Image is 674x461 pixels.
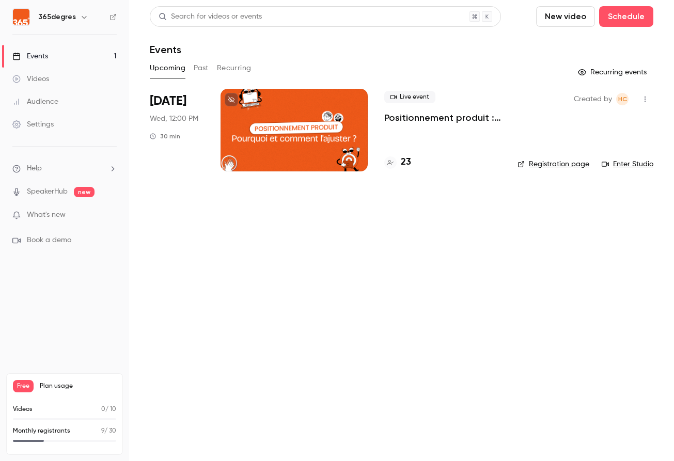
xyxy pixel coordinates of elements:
span: Created by [574,93,612,105]
div: Search for videos or events [159,11,262,22]
a: Positionnement produit : Pourquoi et comment l'ajuster ? [384,112,501,124]
h6: 365degres [38,12,76,22]
button: New video [536,6,595,27]
span: Help [27,163,42,174]
span: What's new [27,210,66,220]
span: [DATE] [150,93,186,109]
a: Enter Studio [602,159,653,169]
span: HC [618,93,627,105]
span: Plan usage [40,382,116,390]
button: Past [194,60,209,76]
div: Aug 27 Wed, 12:00 PM (Europe/Paris) [150,89,204,171]
span: Book a demo [27,235,71,246]
p: Videos [13,405,33,414]
a: SpeakerHub [27,186,68,197]
div: Settings [12,119,54,130]
span: Wed, 12:00 PM [150,114,198,124]
h4: 23 [401,155,411,169]
button: Upcoming [150,60,185,76]
span: 0 [101,406,105,412]
button: Recurring [217,60,252,76]
div: 30 min [150,132,180,140]
p: / 10 [101,405,116,414]
span: 9 [101,428,104,434]
span: new [74,187,95,197]
div: Audience [12,97,58,107]
button: Recurring events [573,64,653,81]
p: / 30 [101,426,116,436]
div: Events [12,51,48,61]
span: Live event [384,91,435,103]
span: Free [13,380,34,392]
button: Schedule [599,6,653,27]
p: Monthly registrants [13,426,70,436]
a: 23 [384,155,411,169]
h1: Events [150,43,181,56]
li: help-dropdown-opener [12,163,117,174]
a: Registration page [518,159,589,169]
div: Videos [12,74,49,84]
span: Hélène CHOMIENNE [616,93,629,105]
img: 365degres [13,9,29,25]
